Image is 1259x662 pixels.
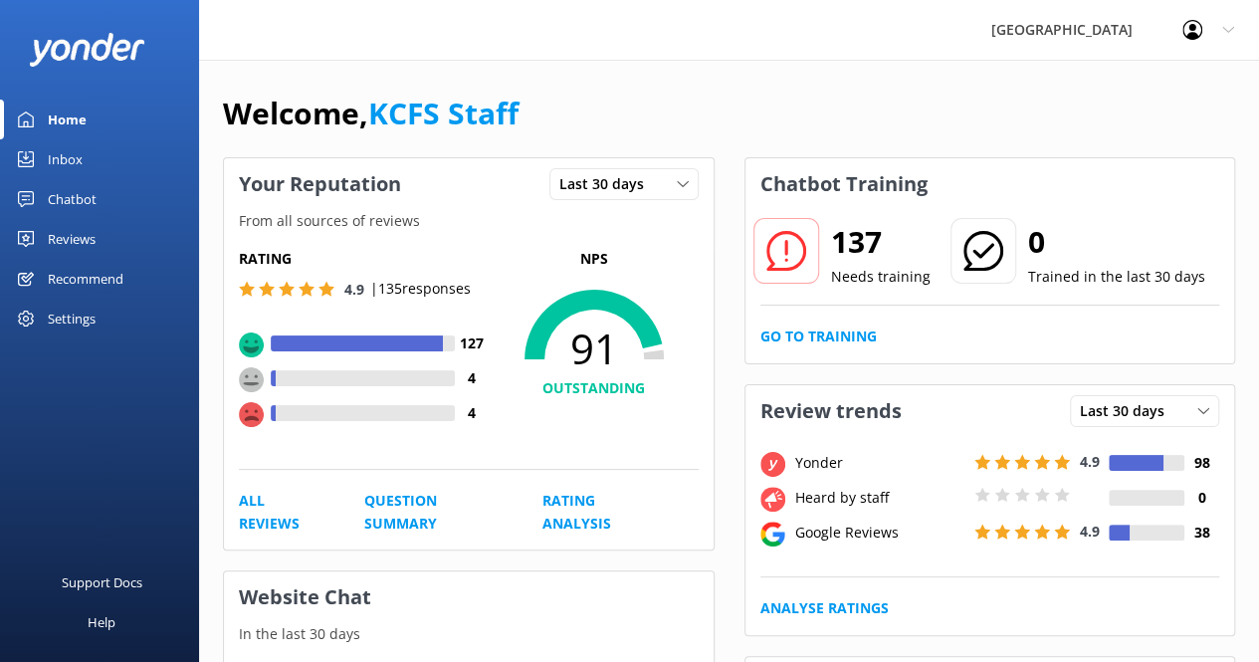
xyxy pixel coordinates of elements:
[224,571,714,623] h3: Website Chat
[1184,522,1219,544] h4: 38
[88,602,115,642] div: Help
[224,210,714,232] p: From all sources of reviews
[455,402,490,424] h4: 4
[790,487,969,509] div: Heard by staff
[1028,218,1205,266] h2: 0
[790,522,969,544] div: Google Reviews
[831,266,931,288] p: Needs training
[368,93,519,133] a: KCFS Staff
[30,33,144,66] img: yonder-white-logo.png
[790,452,969,474] div: Yonder
[223,90,519,137] h1: Welcome,
[239,490,319,535] a: All Reviews
[490,377,699,399] h4: OUTSTANDING
[1184,452,1219,474] h4: 98
[48,100,87,139] div: Home
[364,490,497,535] a: Question Summary
[48,139,83,179] div: Inbox
[370,278,471,300] p: | 135 responses
[48,219,96,259] div: Reviews
[455,332,490,354] h4: 127
[239,248,490,270] h5: Rating
[48,179,97,219] div: Chatbot
[224,158,416,210] h3: Your Reputation
[1080,522,1100,541] span: 4.9
[224,623,714,645] p: In the last 30 days
[62,562,142,602] div: Support Docs
[48,259,123,299] div: Recommend
[1028,266,1205,288] p: Trained in the last 30 days
[559,173,656,195] span: Last 30 days
[455,367,490,389] h4: 4
[745,158,943,210] h3: Chatbot Training
[344,280,364,299] span: 4.9
[48,299,96,338] div: Settings
[490,324,699,373] span: 91
[1184,487,1219,509] h4: 0
[490,248,699,270] p: NPS
[745,385,917,437] h3: Review trends
[541,490,653,535] a: Rating Analysis
[1080,400,1176,422] span: Last 30 days
[1080,452,1100,471] span: 4.9
[831,218,931,266] h2: 137
[760,326,877,347] a: Go to Training
[760,597,889,619] a: Analyse Ratings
